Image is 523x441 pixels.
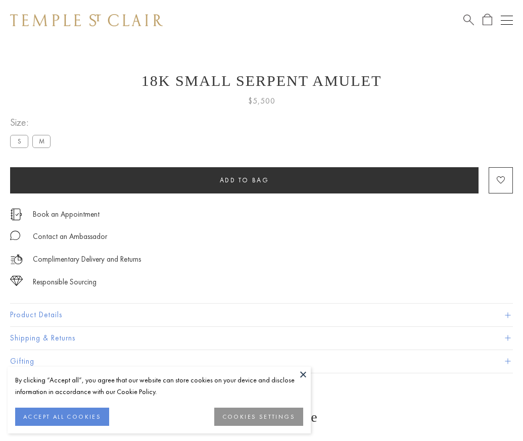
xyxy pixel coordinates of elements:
[10,114,55,131] span: Size:
[248,94,275,108] span: $5,500
[10,276,23,286] img: icon_sourcing.svg
[10,327,513,350] button: Shipping & Returns
[10,72,513,89] h1: 18K Small Serpent Amulet
[10,230,20,240] img: MessageIcon-01_2.svg
[32,135,51,148] label: M
[33,253,141,266] p: Complimentary Delivery and Returns
[10,350,513,373] button: Gifting
[10,209,22,220] img: icon_appointment.svg
[33,276,97,288] div: Responsible Sourcing
[220,176,269,184] span: Add to bag
[10,167,479,193] button: Add to bag
[33,230,107,243] div: Contact an Ambassador
[10,304,513,326] button: Product Details
[463,14,474,26] a: Search
[214,408,303,426] button: COOKIES SETTINGS
[15,408,109,426] button: ACCEPT ALL COOKIES
[33,209,100,220] a: Book an Appointment
[10,135,28,148] label: S
[483,14,492,26] a: Open Shopping Bag
[15,374,303,398] div: By clicking “Accept all”, you agree that our website can store cookies on your device and disclos...
[501,14,513,26] button: Open navigation
[10,253,23,266] img: icon_delivery.svg
[10,14,163,26] img: Temple St. Clair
